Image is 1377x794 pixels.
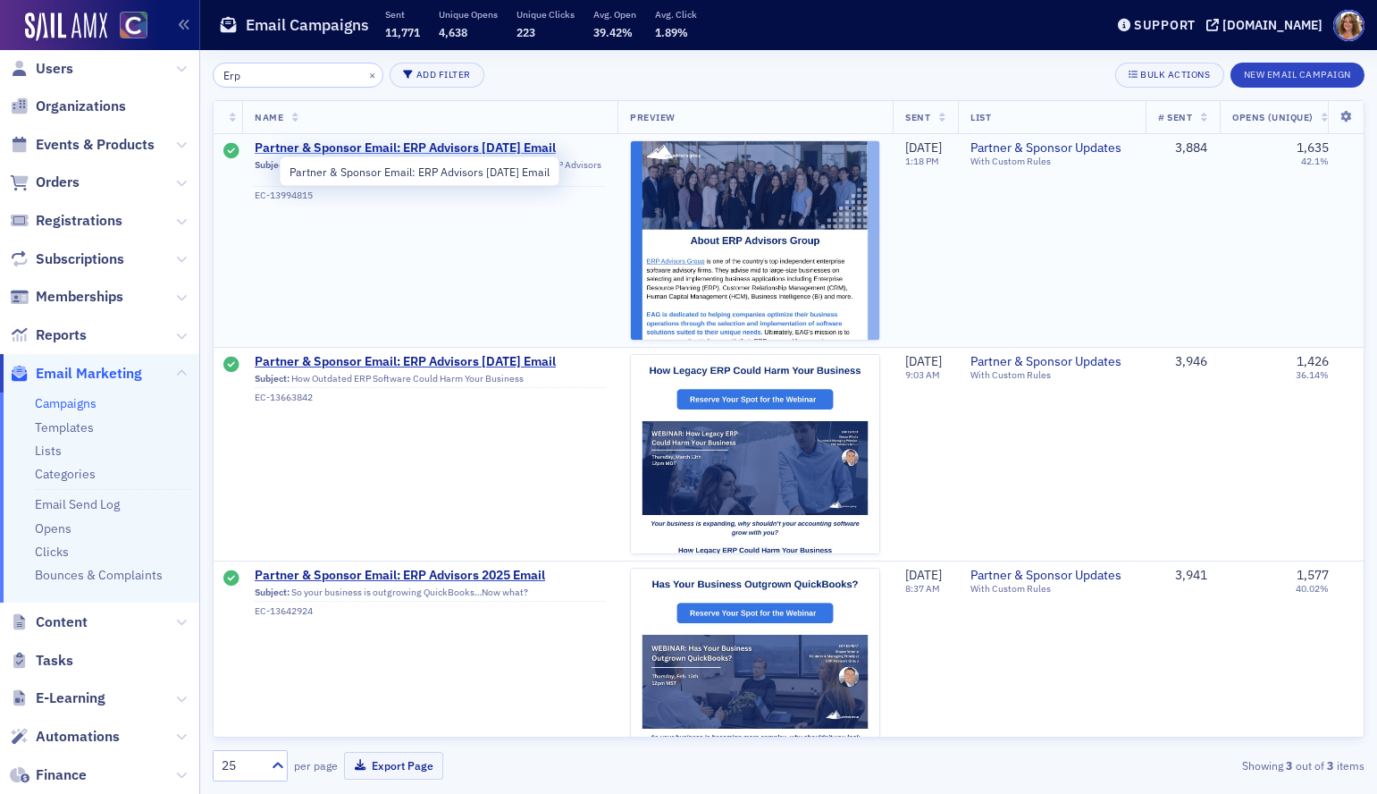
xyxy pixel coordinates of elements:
[1134,17,1196,33] div: Support
[1158,568,1207,584] div: 3,941
[223,570,239,588] div: Sent
[655,8,697,21] p: Avg. Click
[36,688,105,708] span: E-Learning
[255,159,290,182] span: Subject:
[36,765,87,785] span: Finance
[344,752,443,780] button: Export Page
[516,8,575,21] p: Unique Clicks
[36,727,120,747] span: Automations
[36,249,124,269] span: Subscriptions
[1297,140,1329,156] div: 1,635
[1324,757,1337,773] strong: 3
[246,14,369,36] h1: Email Campaigns
[905,368,940,381] time: 9:03 AM
[10,688,105,708] a: E-Learning
[10,765,87,785] a: Finance
[1297,568,1329,584] div: 1,577
[905,582,940,595] time: 8:37 AM
[593,25,633,39] span: 39.42%
[439,8,498,21] p: Unique Opens
[385,25,420,39] span: 11,771
[970,354,1133,370] span: Partner & Sponsor Updates
[35,466,96,482] a: Categories
[255,373,605,389] div: How Outdated ERP Software Could Harm Your Business
[970,369,1133,381] div: With Custom Rules
[385,8,420,21] p: Sent
[1158,140,1207,156] div: 3,884
[1297,354,1329,370] div: 1,426
[255,587,290,598] span: Subject:
[1158,354,1207,370] div: 3,946
[107,12,147,42] a: View Homepage
[280,156,560,187] div: Partner & Sponsor Email: ERP Advisors [DATE] Email
[905,111,930,123] span: Sent
[365,66,381,82] button: ×
[36,287,123,307] span: Memberships
[905,567,942,583] span: [DATE]
[10,727,120,747] a: Automations
[10,135,155,155] a: Events & Products
[1333,10,1364,41] span: Profile
[10,325,87,345] a: Reports
[970,111,991,123] span: List
[36,135,155,155] span: Events & Products
[10,287,123,307] a: Memberships
[593,8,636,21] p: Avg. Open
[655,25,688,39] span: 1.89%
[36,651,73,671] span: Tasks
[970,568,1133,584] a: Partner & Sponsor Updates
[439,25,467,39] span: 4,638
[1115,63,1223,88] button: Bulk Actions
[35,520,71,536] a: Opens
[255,190,605,201] div: EC-13994815
[10,249,124,269] a: Subscriptions
[255,354,605,370] a: Partner & Sponsor Email: ERP Advisors [DATE] Email
[255,587,605,603] div: So your business is outgrowing QuickBooks…Now what?
[35,496,120,512] a: Email Send Log
[36,97,126,116] span: Organizations
[255,605,605,617] div: EC-13642924
[255,111,283,123] span: Name
[255,568,605,584] a: Partner & Sponsor Email: ERP Advisors 2025 Email
[390,63,484,88] button: Add Filter
[10,97,126,116] a: Organizations
[36,211,122,231] span: Registrations
[222,756,261,775] div: 25
[10,173,80,192] a: Orders
[10,612,88,632] a: Content
[1283,757,1296,773] strong: 3
[970,583,1133,595] div: With Custom Rules
[1206,19,1329,31] button: [DOMAIN_NAME]
[970,140,1133,156] a: Partner & Sponsor Updates
[1158,111,1192,123] span: # Sent
[25,13,107,41] img: SailAMX
[1230,63,1364,88] button: New Email Campaign
[223,143,239,161] div: Sent
[36,59,73,79] span: Users
[993,757,1364,773] div: Showing out of items
[1222,17,1322,33] div: [DOMAIN_NAME]
[10,211,122,231] a: Registrations
[35,443,62,459] a: Lists
[1230,65,1364,81] a: New Email Campaign
[36,325,87,345] span: Reports
[294,757,338,773] label: per page
[36,173,80,192] span: Orders
[970,156,1133,167] div: With Custom Rules
[36,612,88,632] span: Content
[630,111,676,123] span: Preview
[1232,111,1313,123] span: Opens (Unique)
[255,159,605,187] div: Meet your local sponsors for all things enterprise software – ERP Advisors Group!
[213,63,383,88] input: Search…
[35,419,94,435] a: Templates
[905,353,942,369] span: [DATE]
[255,140,605,156] span: Partner & Sponsor Email: ERP Advisors [DATE] Email
[36,364,142,384] span: Email Marketing
[10,651,73,671] a: Tasks
[223,357,239,375] div: Sent
[255,392,605,403] div: EC-13663842
[516,25,535,39] span: 223
[1296,583,1329,595] div: 40.02%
